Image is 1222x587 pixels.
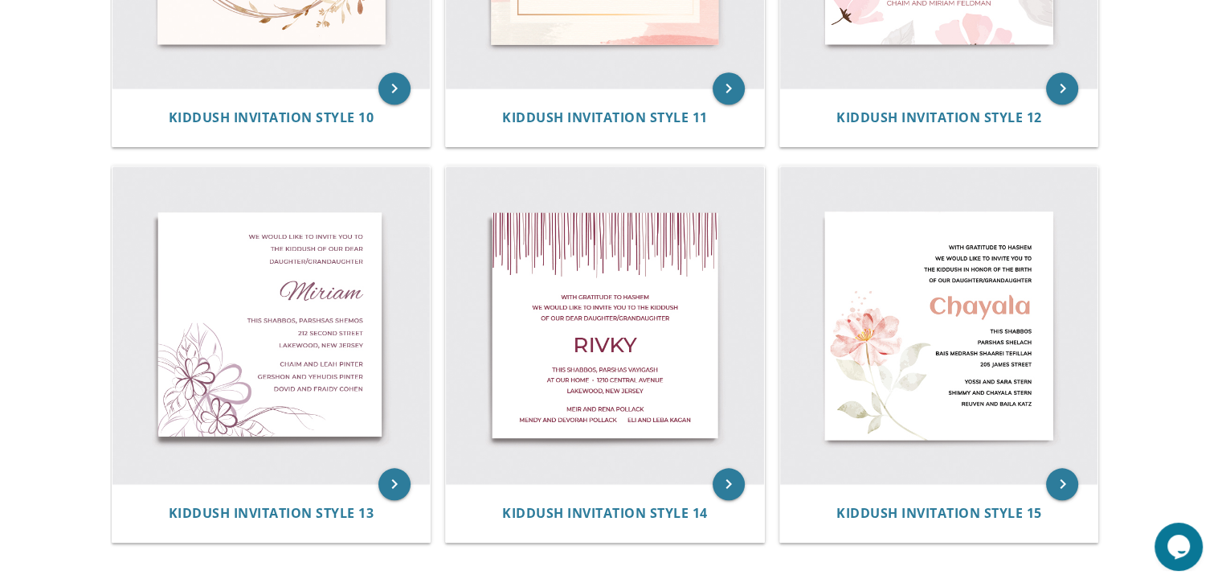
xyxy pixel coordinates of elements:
a: Kiddush Invitation Style 14 [502,506,708,521]
a: Kiddush Invitation Style 12 [836,110,1042,125]
span: Kiddush Invitation Style 13 [169,504,374,522]
a: Kiddush Invitation Style 15 [836,506,1042,521]
a: keyboard_arrow_right [378,72,411,105]
span: Kiddush Invitation Style 11 [502,109,708,126]
a: Kiddush Invitation Style 11 [502,110,708,125]
a: keyboard_arrow_right [1046,468,1078,500]
span: Kiddush Invitation Style 15 [836,504,1042,522]
a: Kiddush Invitation Style 13 [169,506,374,521]
img: Kiddush Invitation Style 14 [446,166,764,485]
a: Kiddush Invitation Style 10 [169,110,374,125]
a: keyboard_arrow_right [713,468,745,500]
iframe: chat widget [1155,523,1206,571]
span: Kiddush Invitation Style 14 [502,504,708,522]
a: keyboard_arrow_right [378,468,411,500]
img: Kiddush Invitation Style 15 [780,166,1098,485]
a: keyboard_arrow_right [1046,72,1078,105]
img: Kiddush Invitation Style 13 [112,166,431,485]
a: keyboard_arrow_right [713,72,745,105]
span: Kiddush Invitation Style 12 [836,109,1042,126]
span: Kiddush Invitation Style 10 [169,109,374,126]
